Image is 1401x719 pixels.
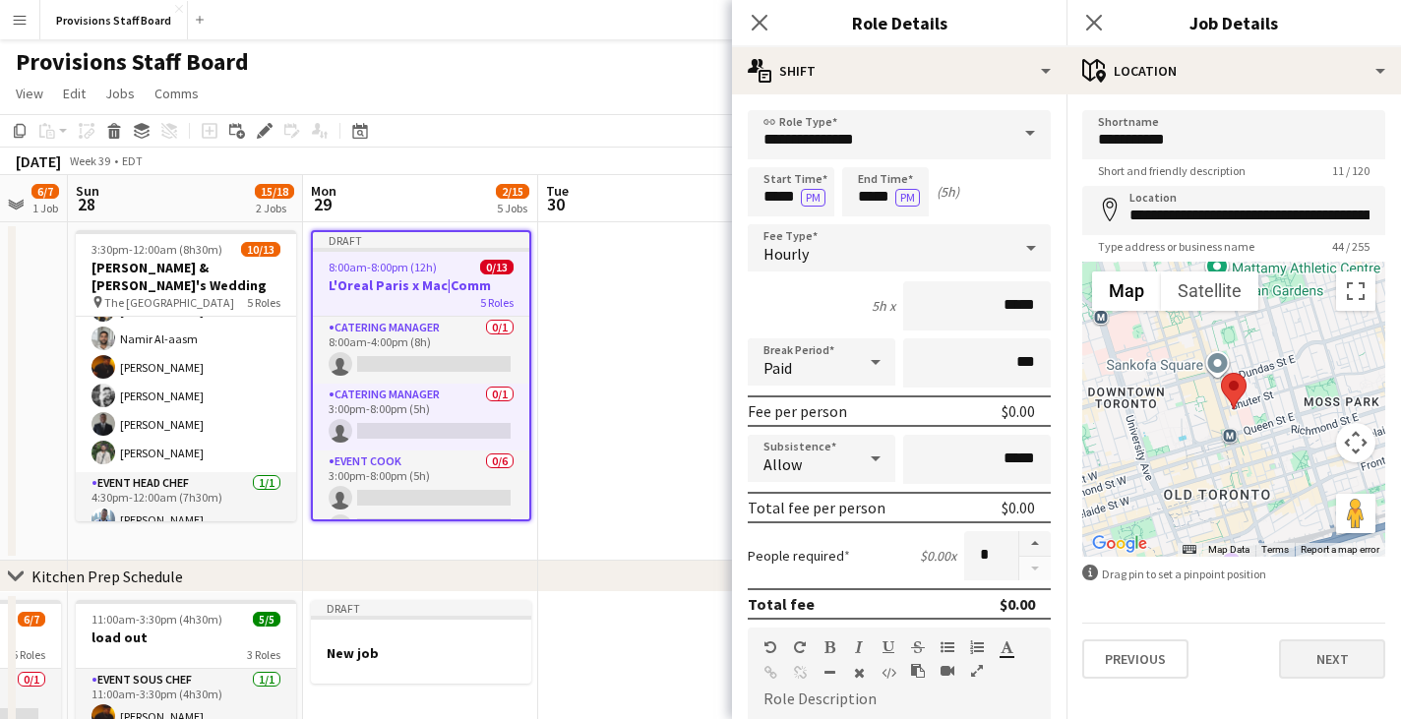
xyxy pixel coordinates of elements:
app-job-card: 3:30pm-12:00am (8h30m) (Mon)10/13[PERSON_NAME] & [PERSON_NAME]'s Wedding The [GEOGRAPHIC_DATA]5 R... [76,230,296,521]
h1: Provisions Staff Board [16,47,249,77]
span: 15/18 [255,184,294,199]
button: Strikethrough [911,639,925,655]
div: Location [1066,47,1401,94]
span: 3:30pm-12:00am (8h30m) (Mon) [91,242,241,257]
button: Toggle fullscreen view [1336,271,1375,311]
div: 5 Jobs [497,201,528,215]
h3: New job [311,644,531,662]
a: Terms (opens in new tab) [1261,544,1289,555]
button: Previous [1082,639,1188,679]
span: Type address or business name [1082,239,1270,254]
a: View [8,81,51,106]
div: Draft [311,600,531,616]
span: 8:00am-8:00pm (12h) [329,260,437,274]
span: 6/7 [31,184,59,199]
button: Insert video [941,663,954,679]
button: PM [801,189,825,207]
div: Draft8:00am-8:00pm (12h)0/13L'Oreal Paris x Mac|Comm5 RolesCatering Manager0/18:00am-4:00pm (8h) ... [311,230,531,521]
div: Draft [313,232,529,248]
button: Show street map [1092,271,1161,311]
button: Provisions Staff Board [40,1,188,39]
span: Week 39 [65,153,114,168]
div: $0.00 [1002,498,1035,517]
span: 0/13 [480,260,514,274]
div: Kitchen Prep Schedule [31,567,183,586]
div: Shift [732,47,1066,94]
button: Show satellite imagery [1161,271,1258,311]
h3: L'Oreal Paris x Mac|Comm [313,276,529,294]
span: 11 / 120 [1316,163,1385,178]
div: Drag pin to set a pinpoint position [1082,565,1385,583]
span: View [16,85,43,102]
button: Redo [793,639,807,655]
span: Tue [546,182,569,200]
button: Ordered List [970,639,984,655]
button: Map camera controls [1336,423,1375,462]
span: 6/7 [18,612,45,627]
button: Clear Formatting [852,665,866,681]
div: EDT [122,153,143,168]
button: Fullscreen [970,663,984,679]
button: Keyboard shortcuts [1183,543,1196,557]
span: Comms [154,85,199,102]
span: Mon [311,182,336,200]
span: 11:00am-3:30pm (4h30m) [91,612,222,627]
button: Paste as plain text [911,663,925,679]
label: People required [748,547,850,565]
button: Bold [822,639,836,655]
button: Drag Pegman onto the map to open Street View [1336,494,1375,533]
span: Edit [63,85,86,102]
span: 5 Roles [247,295,280,310]
app-card-role: Event Cook7/74:30pm-11:00pm (6h30m)[PERSON_NAME][PERSON_NAME]Namir Al-aasm[PERSON_NAME][PERSON_NA... [76,234,296,472]
span: 44 / 255 [1316,239,1385,254]
app-card-role: Catering Manager0/13:00pm-8:00pm (5h) [313,384,529,450]
button: Map Data [1208,543,1249,557]
app-card-role: Event Head Chef1/14:30pm-12:00am (7h30m)[PERSON_NAME] [76,472,296,539]
a: Edit [55,81,93,106]
button: Increase [1019,531,1051,557]
span: 5/5 [253,612,280,627]
div: Fee per person [748,401,847,421]
app-job-card: DraftNew job [311,600,531,684]
app-card-role: Event Cook0/63:00pm-8:00pm (5h) [313,450,529,660]
span: 28 [73,193,99,215]
button: Next [1279,639,1385,679]
h3: Role Details [732,10,1066,35]
h3: [PERSON_NAME] & [PERSON_NAME]'s Wedding [76,259,296,294]
div: 2 Jobs [256,201,293,215]
a: Report a map error [1301,544,1379,555]
h3: load out [76,629,296,646]
a: Open this area in Google Maps (opens a new window) [1087,531,1152,557]
a: Jobs [97,81,143,106]
div: Total fee per person [748,498,885,517]
div: [DATE] [16,151,61,171]
div: $0.00 x [920,547,956,565]
button: Underline [882,639,895,655]
span: Short and friendly description [1082,163,1261,178]
span: 29 [308,193,336,215]
button: Undo [763,639,777,655]
div: $0.00 [1002,401,1035,421]
h3: Job Details [1066,10,1401,35]
div: 5h x [872,297,895,315]
span: Paid [763,358,792,378]
button: Text Color [1000,639,1013,655]
span: 3 Roles [247,647,280,662]
span: 5 Roles [12,647,45,662]
span: The [GEOGRAPHIC_DATA] [104,295,234,310]
button: Horizontal Line [822,665,836,681]
img: Google [1087,531,1152,557]
button: Italic [852,639,866,655]
span: 5 Roles [480,295,514,310]
span: Sun [76,182,99,200]
button: HTML Code [882,665,895,681]
div: (5h) [937,183,959,201]
app-card-role: Catering Manager0/18:00am-4:00pm (8h) [313,317,529,384]
a: Comms [147,81,207,106]
button: PM [895,189,920,207]
div: Total fee [748,594,815,614]
div: 1 Job [32,201,58,215]
span: Jobs [105,85,135,102]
